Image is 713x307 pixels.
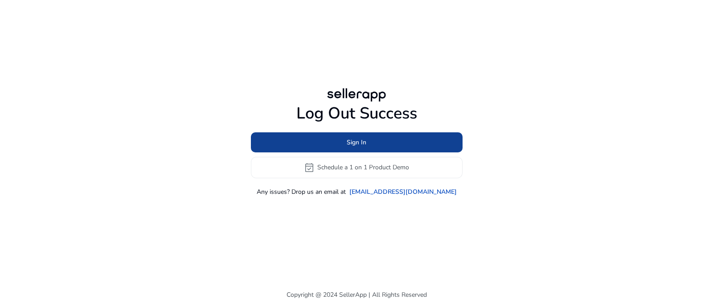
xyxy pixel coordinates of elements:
[349,187,457,196] a: [EMAIL_ADDRESS][DOMAIN_NAME]
[251,132,463,152] button: Sign In
[251,157,463,178] button: event_availableSchedule a 1 on 1 Product Demo
[347,138,366,147] span: Sign In
[304,162,315,173] span: event_available
[251,104,463,123] h1: Log Out Success
[257,187,346,196] p: Any issues? Drop us an email at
